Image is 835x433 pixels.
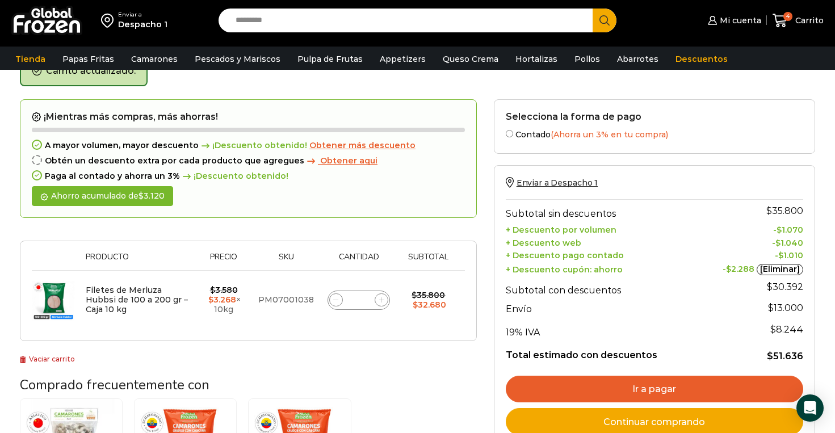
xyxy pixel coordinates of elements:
span: Carrito [792,15,824,26]
a: Ir a pagar [506,376,803,403]
bdi: 1.040 [775,238,803,248]
a: Pulpa de Frutas [292,48,368,70]
div: Obtén un descuento extra por cada producto que agregues [32,156,465,166]
bdi: 3.580 [210,285,238,295]
a: Descuentos [670,48,733,70]
button: Search button [593,9,616,32]
div: Ahorro acumulado de [32,186,173,206]
span: 2.288 [726,264,754,274]
th: + Descuento pago contado [506,248,703,261]
a: Vaciar carrito [20,355,75,363]
bdi: 35.800 [412,290,445,300]
span: ¡Descuento obtenido! [199,141,307,150]
th: + Descuento web [506,235,703,248]
th: Subtotal sin descuentos [506,199,703,222]
h2: ¡Mientras más compras, más ahorras! [32,111,465,123]
span: Obtener más descuento [309,140,416,150]
a: Tienda [10,48,51,70]
span: Mi cuenta [717,15,761,26]
a: Appetizers [374,48,431,70]
bdi: 1.070 [777,225,803,235]
span: $ [767,351,773,361]
a: Pollos [569,48,606,70]
td: - [703,261,803,276]
td: - [703,235,803,248]
label: Contado [506,128,803,140]
bdi: 32.680 [413,300,446,310]
span: Comprado frecuentemente con [20,376,209,394]
th: Sku [253,253,320,270]
span: $ [726,264,731,274]
h2: Selecciona la forma de pago [506,111,803,122]
td: × 10kg [195,271,253,330]
bdi: 35.800 [766,205,803,216]
a: Pescados y Mariscos [189,48,286,70]
img: address-field-icon.svg [101,11,118,30]
td: - [703,248,803,261]
th: 19% IVA [506,318,703,340]
div: Enviar a [118,11,167,19]
bdi: 51.636 [767,351,803,361]
a: Mi cuenta [705,9,761,32]
span: $ [210,285,215,295]
a: Hortalizas [510,48,563,70]
span: Enviar a Despacho 1 [517,178,598,188]
span: ¡Descuento obtenido! [180,171,288,181]
td: PM07001038 [253,271,320,330]
a: 4 Carrito [773,7,824,34]
bdi: 3.120 [139,191,165,201]
td: - [703,222,803,235]
span: $ [208,295,213,305]
div: A mayor volumen, mayor descuento [32,141,465,150]
span: 4 [783,12,792,21]
span: $ [775,238,781,248]
th: Total estimado con descuentos [506,340,703,362]
th: Precio [195,253,253,270]
div: Open Intercom Messenger [796,394,824,422]
span: 8.244 [770,324,803,335]
a: Obtener aqui [304,156,377,166]
bdi: 13.000 [768,302,803,313]
th: Producto [80,253,195,270]
th: + Descuento cupón: ahorro [506,261,703,276]
span: $ [139,191,144,201]
th: Envío [506,299,703,318]
div: Despacho 1 [118,19,167,30]
a: Papas Fritas [57,48,120,70]
span: Obtener aqui [320,155,377,166]
span: (Ahorra un 3% en tu compra) [551,129,668,140]
th: Subtotal [398,253,459,270]
span: $ [767,281,773,292]
bdi: 3.268 [208,295,236,305]
span: $ [413,300,418,310]
th: + Descuento por volumen [506,222,703,235]
bdi: 30.392 [767,281,803,292]
a: Camarones [125,48,183,70]
a: Abarrotes [611,48,664,70]
a: Queso Crema [437,48,504,70]
th: Subtotal con descuentos [506,276,703,299]
span: $ [412,290,417,300]
span: $ [770,324,776,335]
th: Cantidad [320,253,398,270]
span: $ [768,302,774,313]
span: $ [777,225,782,235]
input: Product quantity [351,292,367,308]
span: $ [778,250,783,260]
div: Paga al contado y ahorra un 3% [32,171,465,181]
span: $ [766,205,772,216]
a: Filetes de Merluza Hubbsi de 100 a 200 gr – Caja 10 kg [86,285,188,314]
a: [Eliminar] [757,264,803,275]
div: Carrito actualizado. [20,57,148,86]
bdi: 1.010 [778,250,803,260]
a: Enviar a Despacho 1 [506,178,598,188]
input: Contado(Ahorra un 3% en tu compra) [506,130,513,137]
a: Obtener más descuento [309,141,416,150]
